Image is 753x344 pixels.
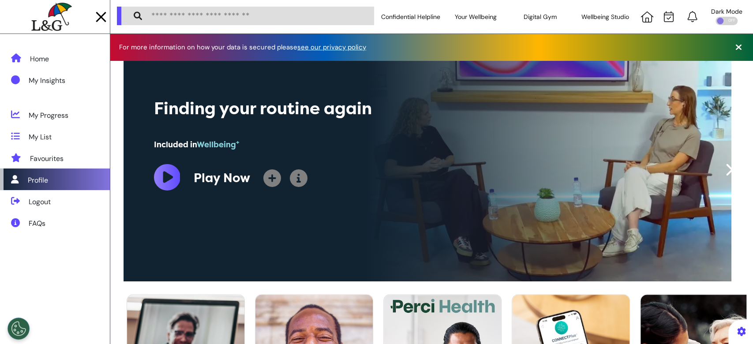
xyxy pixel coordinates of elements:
div: Play Now [193,169,250,187]
button: Open Preferences [7,318,30,340]
div: FAQs [29,218,45,229]
a: see our privacy policy [297,43,366,52]
div: For more information on how your data is secured please [119,44,375,51]
div: My List [29,132,52,142]
div: Included in [154,139,488,151]
div: Digital Gym [508,4,573,29]
span: Wellbeing [196,140,239,150]
div: Finding your routine again [154,96,488,121]
div: My Insights [29,75,65,86]
div: Dark Mode [711,8,742,15]
div: Profile [28,175,48,186]
div: Your Wellbeing [443,4,508,29]
sup: + [236,139,239,146]
div: Home [30,54,49,64]
div: OFF [716,17,738,25]
div: Favourites [30,153,64,164]
div: Wellbeing Studio [573,4,637,29]
img: company logo [31,3,71,31]
div: Logout [29,197,51,207]
div: Confidential Helpline [378,4,443,29]
div: My Progress [29,110,68,121]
